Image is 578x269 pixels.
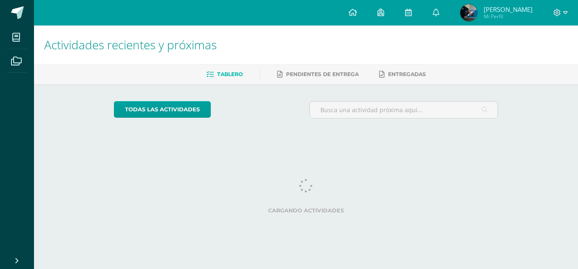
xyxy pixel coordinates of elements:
span: [PERSON_NAME] [484,5,533,14]
a: Tablero [207,68,243,81]
a: Entregadas [379,68,426,81]
a: todas las Actividades [114,101,211,118]
span: Mi Perfil [484,13,533,20]
input: Busca una actividad próxima aquí... [310,102,498,118]
a: Pendientes de entrega [277,68,359,81]
span: Actividades recientes y próximas [44,37,217,53]
span: Entregadas [388,71,426,77]
span: Pendientes de entrega [286,71,359,77]
img: e6c6f10021f051bdd4c338176e13f814.png [460,4,477,21]
span: Tablero [217,71,243,77]
label: Cargando actividades [114,207,499,214]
